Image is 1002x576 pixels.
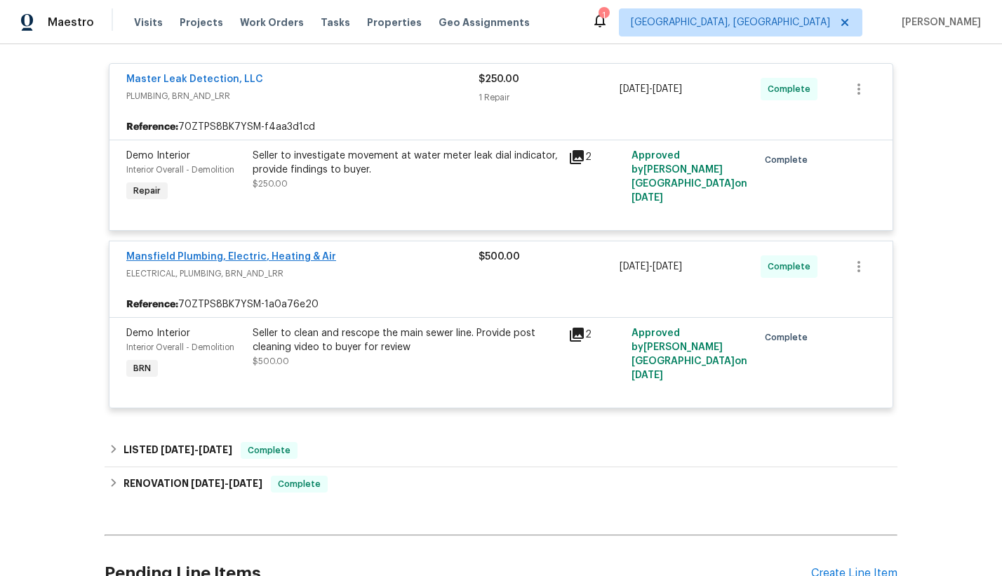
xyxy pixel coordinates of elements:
span: Work Orders [240,15,304,29]
span: Demo Interior [126,328,190,338]
span: [DATE] [620,84,649,94]
div: 70ZTPS8BK7YSM-1a0a76e20 [109,292,893,317]
span: - [620,82,682,96]
span: [DATE] [161,445,194,455]
div: Seller to investigate movement at water meter leak dial indicator, provide findings to buyer. [253,149,560,177]
span: [DATE] [632,193,663,203]
span: [DATE] [620,262,649,272]
span: Visits [134,15,163,29]
span: Complete [765,330,813,344]
span: Complete [768,260,816,274]
span: Maestro [48,15,94,29]
span: Approved by [PERSON_NAME][GEOGRAPHIC_DATA] on [632,151,747,203]
span: Repair [128,184,166,198]
div: RENOVATION [DATE]-[DATE]Complete [105,467,897,501]
div: LISTED [DATE]-[DATE]Complete [105,434,897,467]
span: - [620,260,682,274]
a: Mansfield Plumbing, Electric, Heating & Air [126,252,336,262]
span: [DATE] [653,262,682,272]
h6: LISTED [123,442,232,459]
span: - [191,478,262,488]
span: $250.00 [253,180,288,188]
span: [PERSON_NAME] [896,15,981,29]
span: [DATE] [191,478,225,488]
span: Interior Overall - Demolition [126,343,234,351]
span: Demo Interior [126,151,190,161]
div: 1 [599,8,608,22]
span: [DATE] [229,478,262,488]
span: Interior Overall - Demolition [126,166,234,174]
span: ELECTRICAL, PLUMBING, BRN_AND_LRR [126,267,479,281]
div: 2 [568,149,623,166]
span: [DATE] [632,370,663,380]
span: $250.00 [479,74,519,84]
span: Approved by [PERSON_NAME][GEOGRAPHIC_DATA] on [632,328,747,380]
div: 1 Repair [479,91,620,105]
div: 2 [568,326,623,343]
span: $500.00 [253,357,289,366]
div: Seller to clean and rescope the main sewer line. Provide post cleaning video to buyer for review [253,326,560,354]
b: Reference: [126,297,178,312]
span: Complete [242,443,296,457]
span: $500.00 [479,252,520,262]
span: Complete [765,153,813,167]
span: Tasks [321,18,350,27]
span: Properties [367,15,422,29]
a: Master Leak Detection, LLC [126,74,263,84]
span: [DATE] [653,84,682,94]
span: Geo Assignments [439,15,530,29]
span: Projects [180,15,223,29]
span: Complete [272,477,326,491]
div: 70ZTPS8BK7YSM-f4aa3d1cd [109,114,893,140]
span: PLUMBING, BRN_AND_LRR [126,89,479,103]
span: [GEOGRAPHIC_DATA], [GEOGRAPHIC_DATA] [631,15,830,29]
span: - [161,445,232,455]
span: BRN [128,361,156,375]
b: Reference: [126,120,178,134]
span: Complete [768,82,816,96]
h6: RENOVATION [123,476,262,493]
span: [DATE] [199,445,232,455]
